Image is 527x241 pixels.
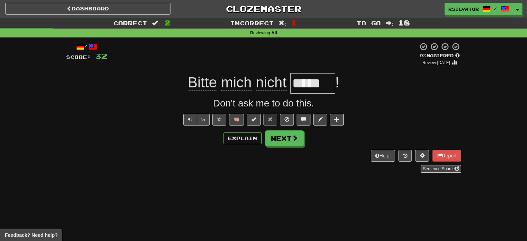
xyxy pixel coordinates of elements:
span: To go [357,19,381,26]
div: Text-to-speech controls [182,114,210,126]
button: Report [432,150,461,162]
span: rsilvator [448,6,479,12]
span: Correct [113,19,147,26]
button: Set this sentence to 100% Mastered (alt+m) [247,114,261,126]
button: Add to collection (alt+a) [330,114,344,126]
span: 0 % [420,53,427,58]
button: Reset to 0% Mastered (alt+r) [263,114,277,126]
button: Help! [371,150,395,162]
strong: All [271,31,277,35]
span: Score: [66,54,91,60]
small: Review: [DATE] [422,60,450,65]
button: 🧠 [229,114,244,126]
button: Ignore sentence (alt+i) [280,114,294,126]
span: : [279,20,286,26]
a: Clozemaster [181,3,346,15]
a: rsilvator / [445,3,513,15]
button: Explain [223,132,262,144]
span: 18 [398,18,410,27]
button: ½ [197,114,210,126]
div: / [66,42,107,51]
a: Sentence Source [421,165,461,173]
button: Play sentence audio (ctl+space) [183,114,197,126]
span: nicht [256,74,287,91]
span: Open feedback widget [5,232,58,239]
div: Mastered [418,53,461,59]
button: Round history (alt+y) [398,150,412,162]
span: Incorrect [230,19,274,26]
button: Edit sentence (alt+d) [313,114,327,126]
span: : [152,20,160,26]
button: Next [265,130,304,146]
span: 32 [95,52,107,60]
span: 2 [165,18,170,27]
a: Dashboard [5,3,170,15]
div: Don't ask me to do this. [66,96,461,110]
span: 1 [291,18,297,27]
span: Bitte [188,74,217,91]
button: Discuss sentence (alt+u) [297,114,310,126]
span: / [494,6,498,10]
span: mich [221,74,252,91]
span: ! [335,74,339,91]
button: Favorite sentence (alt+f) [212,114,226,126]
span: : [386,20,393,26]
